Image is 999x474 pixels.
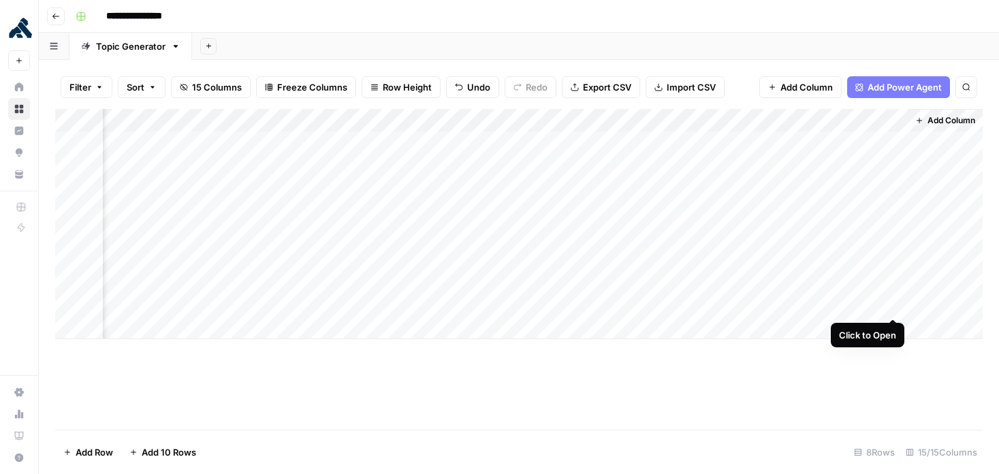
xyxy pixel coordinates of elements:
[667,80,716,94] span: Import CSV
[910,112,981,129] button: Add Column
[383,80,432,94] span: Row Height
[8,163,30,185] a: Your Data
[780,80,833,94] span: Add Column
[446,76,499,98] button: Undo
[505,76,556,98] button: Redo
[8,403,30,425] a: Usage
[8,76,30,98] a: Home
[55,441,121,463] button: Add Row
[839,328,896,342] div: Click to Open
[868,80,942,94] span: Add Power Agent
[362,76,441,98] button: Row Height
[927,114,975,127] span: Add Column
[759,76,842,98] button: Add Column
[8,98,30,120] a: Browse
[526,80,548,94] span: Redo
[8,11,30,45] button: Workspace: Kong
[96,39,165,53] div: Topic Generator
[900,441,983,463] div: 15/15 Columns
[118,76,165,98] button: Sort
[69,80,91,94] span: Filter
[8,447,30,469] button: Help + Support
[8,381,30,403] a: Settings
[277,80,347,94] span: Freeze Columns
[192,80,242,94] span: 15 Columns
[847,76,950,98] button: Add Power Agent
[121,441,204,463] button: Add 10 Rows
[8,425,30,447] a: Learning Hub
[142,445,196,459] span: Add 10 Rows
[562,76,640,98] button: Export CSV
[8,142,30,163] a: Opportunities
[127,80,144,94] span: Sort
[8,120,30,142] a: Insights
[583,80,631,94] span: Export CSV
[61,76,112,98] button: Filter
[69,33,192,60] a: Topic Generator
[8,16,33,40] img: Kong Logo
[467,80,490,94] span: Undo
[171,76,251,98] button: 15 Columns
[646,76,725,98] button: Import CSV
[76,445,113,459] span: Add Row
[849,441,900,463] div: 8 Rows
[256,76,356,98] button: Freeze Columns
